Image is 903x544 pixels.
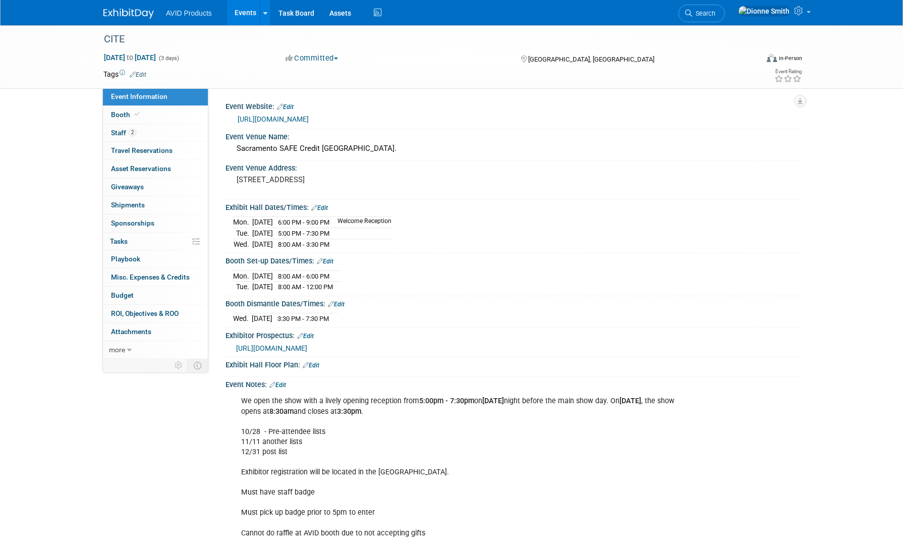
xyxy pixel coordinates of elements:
b: 8:30am [269,407,294,416]
div: Sacramento SAFE Credit [GEOGRAPHIC_DATA]. [233,141,792,156]
span: 5:00 PM - 7:30 PM [278,230,329,237]
span: 8:00 AM - 6:00 PM [278,273,329,280]
td: Tue. [233,282,252,292]
td: Tags [103,69,146,79]
span: (3 days) [158,55,179,62]
button: Committed [282,53,342,64]
span: [GEOGRAPHIC_DATA], [GEOGRAPHIC_DATA] [528,56,654,63]
span: AVID Products [166,9,212,17]
a: Edit [311,204,328,211]
a: Staff2 [103,124,208,142]
td: [DATE] [252,270,273,282]
div: Event Format [698,52,802,68]
a: Asset Reservations [103,160,208,178]
td: Personalize Event Tab Strip [170,359,188,372]
a: Booth [103,106,208,124]
div: Booth Set-up Dates/Times: [225,253,800,266]
td: Welcome Reception [331,217,391,228]
span: Attachments [111,328,151,336]
span: Booth [111,111,142,119]
span: 6:00 PM - 9:00 PM [278,219,329,226]
a: more [103,341,208,359]
span: Event Information [111,92,167,100]
div: CITE [100,30,743,48]
span: 2 [129,129,136,136]
i: Booth reservation complete [135,112,140,117]
a: Edit [297,333,314,340]
pre: [STREET_ADDRESS] [237,175,454,184]
span: 8:00 AM - 12:00 PM [278,283,333,291]
span: Travel Reservations [111,146,173,154]
div: Event Venue Address: [225,160,800,173]
img: Dionne Smith [738,6,790,17]
span: Search [692,10,715,17]
b: 3:30pm [337,407,361,416]
div: Event Venue Name: [225,129,800,142]
span: Shipments [111,201,145,209]
a: Edit [269,382,286,389]
td: [DATE] [252,313,272,324]
a: Attachments [103,323,208,341]
span: Sponsorships [111,219,154,227]
div: Event Notes: [225,377,800,390]
a: [URL][DOMAIN_NAME] [238,115,309,123]
b: [DATE] [482,397,504,405]
a: Edit [317,258,333,265]
span: ROI, Objectives & ROO [111,309,179,317]
a: ROI, Objectives & ROO [103,305,208,322]
a: Misc. Expenses & Credits [103,268,208,286]
span: Staff [111,129,136,137]
a: Edit [328,301,345,308]
td: Mon. [233,270,252,282]
td: [DATE] [252,282,273,292]
b: 5:00pm - 7:30pm [419,397,474,405]
span: 8:00 AM - 3:30 PM [278,241,329,248]
div: Booth Dismantle Dates/Times: [225,296,800,309]
span: [DATE] [DATE] [103,53,156,62]
span: Misc. Expenses & Credits [111,273,190,281]
img: Format-Inperson.png [767,54,777,62]
a: Edit [130,71,146,78]
a: Sponsorships [103,214,208,232]
div: In-Person [778,55,802,62]
td: [DATE] [252,228,273,239]
a: Travel Reservations [103,142,208,159]
span: Playbook [111,255,140,263]
a: Search [679,5,725,22]
a: Tasks [103,233,208,250]
td: [DATE] [252,239,273,249]
span: more [109,346,125,354]
a: Giveaways [103,178,208,196]
span: Tasks [110,237,128,245]
a: Playbook [103,250,208,268]
span: to [125,53,135,62]
a: Budget [103,287,208,304]
a: Edit [303,362,319,369]
span: Asset Reservations [111,165,171,173]
td: [DATE] [252,217,273,228]
img: ExhibitDay [103,9,154,19]
span: Budget [111,291,134,299]
div: Exhibitor Prospectus: [225,328,800,341]
span: 3:30 PM - 7:30 PM [277,315,329,322]
div: Event Rating [774,69,802,74]
div: Exhibit Hall Floor Plan: [225,357,800,370]
td: Toggle Event Tabs [188,359,208,372]
a: Shipments [103,196,208,214]
td: Tue. [233,228,252,239]
td: Mon. [233,217,252,228]
span: Giveaways [111,183,144,191]
a: Event Information [103,88,208,105]
td: Wed. [233,239,252,249]
a: [URL][DOMAIN_NAME] [236,344,307,352]
div: Event Website: [225,99,800,112]
b: [DATE] [619,397,641,405]
div: Exhibit Hall Dates/Times: [225,200,800,213]
a: Edit [277,103,294,111]
td: Wed. [233,313,252,324]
